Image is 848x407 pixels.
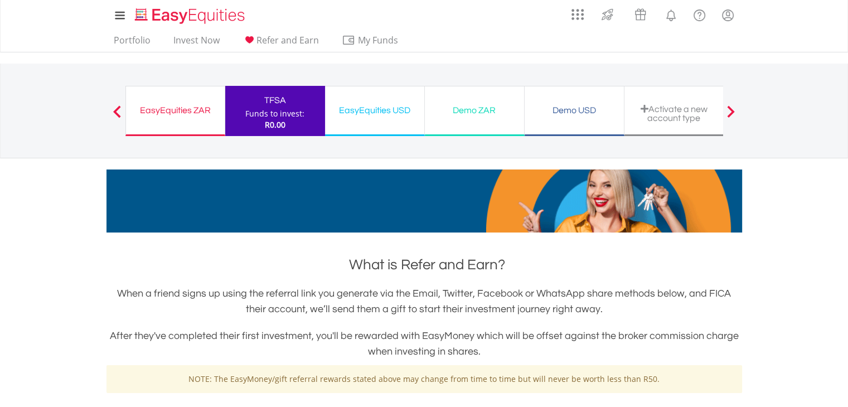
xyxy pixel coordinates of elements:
[238,35,323,52] a: Refer and Earn
[106,328,742,360] h3: After they've completed their first investment, you'll be rewarded with EasyMoney which will be o...
[265,119,285,130] span: R0.00
[169,35,224,52] a: Invest Now
[685,3,714,25] a: FAQ's and Support
[130,3,249,25] a: Home page
[349,258,505,272] span: What is Refer and Earn?
[571,8,584,21] img: grid-menu-icon.svg
[106,286,742,317] h3: When a friend signs up using the referral link you generate via the Email, Twitter, Facebook or W...
[133,7,249,25] img: EasyEquities_Logo.png
[245,108,304,119] div: Funds to invest:
[342,33,415,47] span: My Funds
[624,3,657,23] a: Vouchers
[631,6,650,23] img: vouchers-v2.svg
[598,6,617,23] img: thrive-v2.svg
[714,3,742,27] a: My Profile
[332,103,418,118] div: EasyEquities USD
[657,3,685,25] a: Notifications
[115,374,734,385] p: NOTE: The EasyMoney/gift referral rewards stated above may change from time to time but will neve...
[256,34,319,46] span: Refer and Earn
[232,93,318,108] div: TFSA
[106,169,742,232] img: EasyMortage Promotion Banner
[564,3,591,21] a: AppsGrid
[133,103,218,118] div: EasyEquities ZAR
[631,104,717,123] div: Activate a new account type
[432,103,517,118] div: Demo ZAR
[531,103,617,118] div: Demo USD
[109,35,155,52] a: Portfolio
